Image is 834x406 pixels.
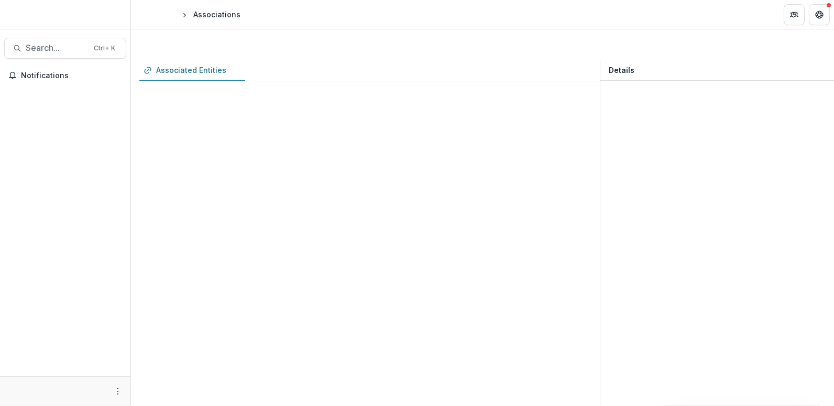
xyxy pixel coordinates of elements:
[609,65,634,76] p: Details
[4,67,126,84] button: Notifications
[26,43,87,53] span: Search...
[135,7,180,22] a: Loading...
[4,38,126,59] button: Search...
[135,7,245,22] nav: breadcrumb
[784,4,805,25] button: Partners
[809,4,830,25] button: Get Help
[21,71,122,80] span: Notifications
[92,42,117,54] div: Ctrl + K
[139,60,245,81] a: Associated Entities
[156,65,226,76] div: Associated Entities
[193,9,240,20] div: Associations
[112,385,124,398] button: More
